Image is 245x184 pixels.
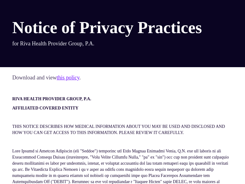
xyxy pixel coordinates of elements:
a: for Riva Health Provider Group, P.A. [12,40,94,47]
p: THIS NOTICE DESCRIBES HOW MEDICAL INFORMATION ABOUT YOU MAY BE USED AND DISCLOSED AND HOW YOU CAN... [12,124,233,136]
h2: Notice of Privacy Practices [12,18,202,37]
a: this policy [57,75,79,81]
strong: AFFILIATED COVERED ENTITY [12,106,78,110]
p: Download and view . [12,73,233,82]
strong: RIVA HEALTH PROVIDER GROUP, P.A. [12,97,91,101]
